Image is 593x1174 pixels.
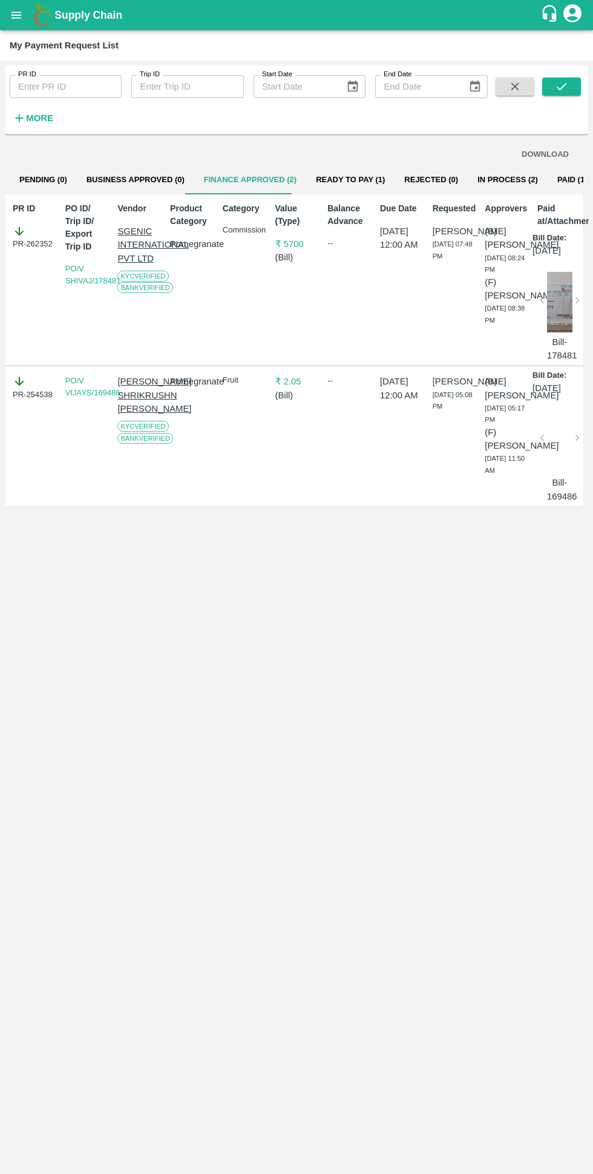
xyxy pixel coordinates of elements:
[327,202,370,228] p: Balance Advance
[26,113,53,123] strong: More
[117,225,160,265] p: SGENIC INTERNATIONAL PVT LTD
[433,391,473,411] span: [DATE] 05:08 PM
[131,75,243,98] input: Enter Trip ID
[117,202,160,215] p: Vendor
[341,75,364,98] button: Choose date
[13,225,56,250] div: PR-262352
[532,381,561,395] p: [DATE]
[275,375,318,388] p: ₹ 2.05
[13,202,56,215] p: PR ID
[485,375,528,402] p: (B) [PERSON_NAME]
[223,225,266,236] p: Commission
[380,225,423,252] p: [DATE] 12:00 AM
[10,75,122,98] input: Enter PR ID
[562,2,583,28] div: account of current user
[532,370,566,381] p: Bill Date:
[375,75,458,98] input: End Date
[54,7,540,24] a: Supply Chain
[275,202,318,228] p: Value (Type)
[77,165,194,194] button: Business Approved (0)
[485,455,525,474] span: [DATE] 11:50 AM
[223,202,266,215] p: Category
[537,202,580,228] p: Paid at/Attachments
[532,244,561,257] p: [DATE]
[254,75,336,98] input: Start Date
[117,271,168,282] span: KYC Verified
[433,202,476,215] p: Requested
[117,433,173,444] span: Bank Verified
[540,4,562,26] div: customer-support
[485,254,525,274] span: [DATE] 08:24 PM
[13,375,56,400] div: PR-254538
[275,237,318,251] p: ₹ 5700
[485,202,528,215] p: Approvers
[380,202,423,215] p: Due Date
[275,251,318,264] p: ( Bill )
[384,70,411,79] label: End Date
[433,375,476,388] p: [PERSON_NAME]
[117,282,173,293] span: Bank Verified
[532,232,566,244] p: Bill Date:
[117,375,160,415] p: [PERSON_NAME] SHRIKRUSHN [PERSON_NAME]
[433,225,476,238] p: [PERSON_NAME]
[485,305,525,324] span: [DATE] 08:38 PM
[170,237,213,251] p: Pomegranate
[262,70,292,79] label: Start Date
[547,335,572,363] p: Bill-178481
[2,1,30,29] button: open drawer
[517,144,574,165] button: DOWNLOAD
[170,375,213,388] p: Pomegranate
[464,75,487,98] button: Choose date
[117,421,168,432] span: KYC Verified
[170,202,213,228] p: Product Category
[30,3,54,27] img: logo
[275,389,318,402] p: ( Bill )
[306,165,395,194] button: Ready To Pay (1)
[65,264,121,285] a: PO/V SHIVAJ/178481
[65,202,108,253] p: PO ID/ Trip ID/ Export Trip ID
[395,165,468,194] button: Rejected (0)
[380,375,423,402] p: [DATE] 12:00 AM
[485,426,528,453] p: (F) [PERSON_NAME]
[485,225,528,252] p: (B) [PERSON_NAME]
[327,237,370,249] div: --
[327,375,370,387] div: --
[10,38,119,53] div: My Payment Request List
[18,70,36,79] label: PR ID
[485,275,528,303] p: (F) [PERSON_NAME]
[10,165,77,194] button: Pending (0)
[468,165,548,194] button: In Process (2)
[54,9,122,21] b: Supply Chain
[223,375,266,386] p: Fruit
[194,165,306,194] button: Finance Approved (2)
[140,70,160,79] label: Trip ID
[485,404,525,424] span: [DATE] 05:17 PM
[433,240,473,260] span: [DATE] 07:48 PM
[65,376,120,397] a: PO/V VIJAYS/169486
[547,476,572,503] p: Bill-169486
[10,108,56,128] button: More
